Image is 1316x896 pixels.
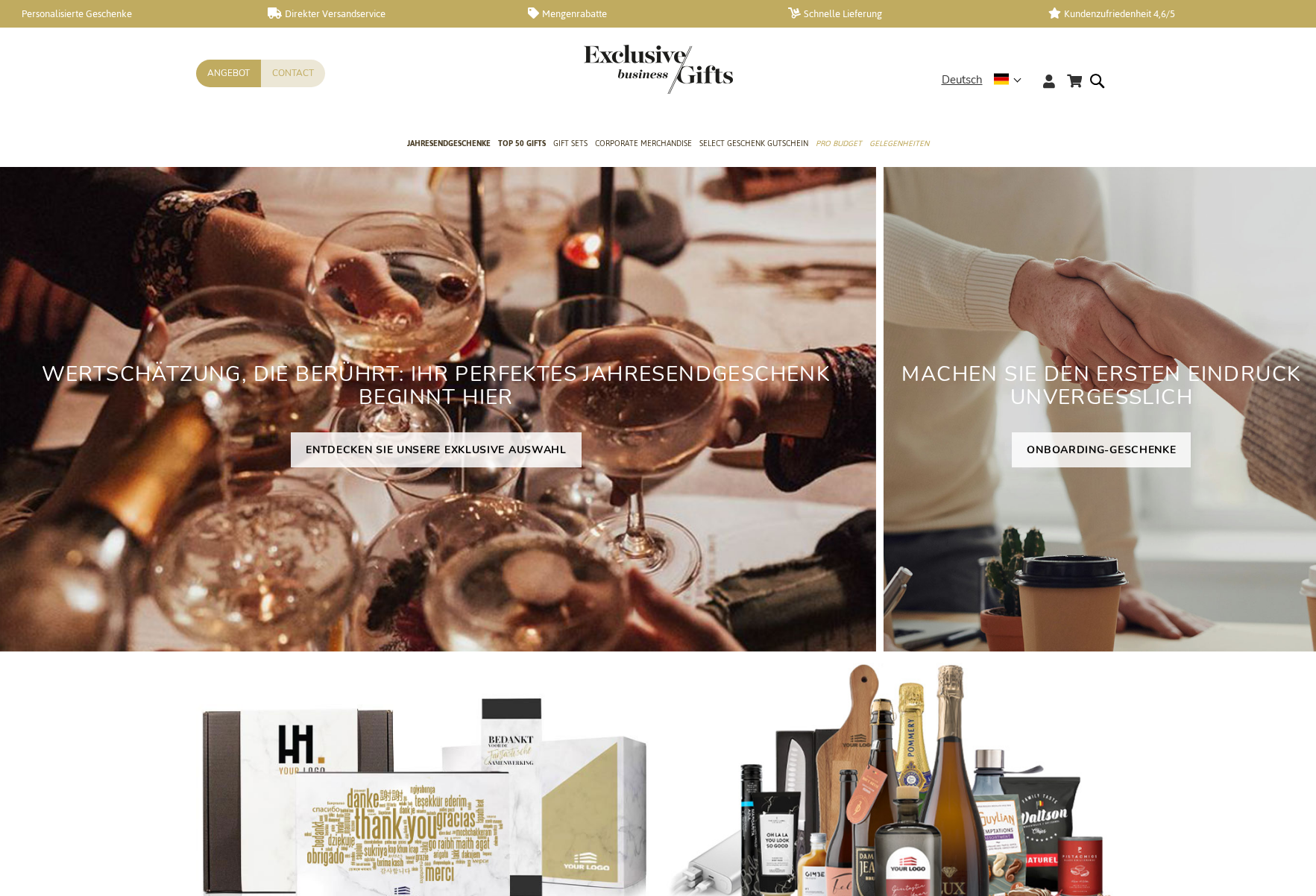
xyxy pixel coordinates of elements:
a: Kundenzufriedenheit 4,6/5 [1048,7,1285,20]
span: Gelegenheiten [869,136,929,151]
a: Angebot [196,60,261,87]
a: Corporate Merchandise [595,126,692,163]
a: ENTDECKEN SIE UNSERE EXKLUSIVE AUSWAHL [291,432,582,467]
a: Mengenrabatte [528,7,764,20]
a: Direkter Versandservice [268,7,504,20]
a: TOP 50 Gifts [498,126,546,163]
a: Contact [261,60,325,87]
span: Select Geschenk Gutschein [699,136,808,151]
span: Deutsch [942,72,983,89]
a: Gelegenheiten [869,126,929,163]
a: Personalisierte Geschenke [7,7,244,20]
a: Pro Budget [816,126,862,163]
span: TOP 50 Gifts [498,136,546,151]
span: Corporate Merchandise [595,136,692,151]
span: Pro Budget [816,136,862,151]
a: ONBOARDING-GESCHENKE [1012,432,1191,467]
a: Schnelle Lieferung [788,7,1024,20]
a: Gift Sets [553,126,588,163]
img: Exclusive Business gifts logo [584,45,733,94]
span: Jahresendgeschenke [407,136,491,151]
span: Gift Sets [553,136,588,151]
a: Jahresendgeschenke [407,126,491,163]
a: Select Geschenk Gutschein [699,126,808,163]
a: store logo [584,45,658,94]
